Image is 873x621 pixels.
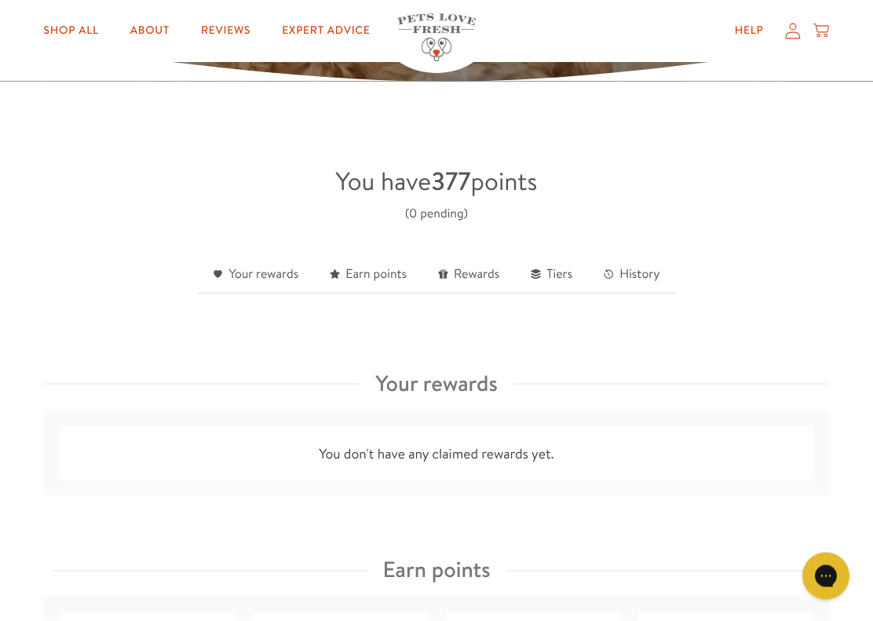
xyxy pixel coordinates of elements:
[588,256,675,294] a: History
[794,547,857,605] iframe: Gorgias live chat messenger
[397,14,476,62] img: Pets Love Fresh
[118,16,182,47] a: About
[197,256,314,294] a: Your rewards
[422,256,515,294] a: Rewards
[269,16,382,47] a: Expert Advice
[405,203,468,225] div: (0 pending)
[44,411,830,497] div: You don't have any claimed rewards yet.
[336,164,538,199] span: You have points
[515,256,588,294] a: Tiers
[431,164,470,199] strong: 377
[382,551,490,589] h3: Earn points
[31,16,111,47] a: Shop All
[314,256,422,294] a: Earn points
[375,365,498,403] h3: Your rewards
[722,16,776,47] a: Help
[188,16,263,47] a: Reviews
